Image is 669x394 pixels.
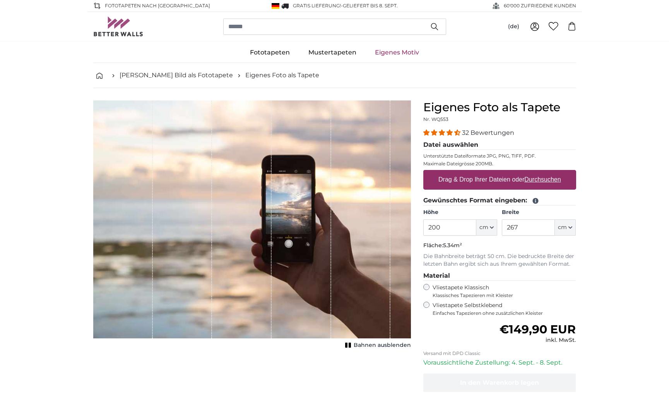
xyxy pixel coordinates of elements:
legend: Material [423,271,576,281]
button: (de) [502,20,525,34]
span: In den Warenkorb legen [460,379,539,386]
span: Nr. WQ553 [423,116,448,122]
legend: Gewünschtes Format eingeben: [423,196,576,205]
p: Fläche: [423,242,576,250]
span: 4.31 stars [423,129,462,136]
p: Versand mit DPD Classic [423,350,576,357]
span: €149,90 EUR [500,322,576,336]
nav: breadcrumbs [93,63,576,88]
p: Unterstützte Dateiformate JPG, PNG, TIFF, PDF. [423,153,576,159]
a: Fototapeten [241,42,299,63]
span: Geliefert bis 8. Sept. [343,3,398,8]
span: GRATIS Lieferung! [293,3,341,8]
span: 32 Bewertungen [462,129,514,136]
label: Vliestapete Selbstklebend [433,302,576,316]
span: cm [558,224,567,231]
span: Bahnen ausblenden [354,341,411,349]
span: - [341,3,398,8]
legend: Datei auswählen [423,140,576,150]
h1: Eigenes Foto als Tapete [423,100,576,114]
span: Einfaches Tapezieren ohne zusätzlichen Kleister [433,310,576,316]
label: Drag & Drop Ihrer Dateien oder [435,172,564,187]
button: cm [476,219,497,236]
div: inkl. MwSt. [500,336,576,344]
a: [PERSON_NAME] Bild als Fototapete [120,71,233,80]
a: Eigenes Foto als Tapete [245,71,319,80]
label: Vliestapete Klassisch [433,284,570,299]
span: 60'000 ZUFRIEDENE KUNDEN [504,2,576,9]
button: cm [555,219,576,236]
label: Höhe [423,209,497,216]
span: Fototapeten nach [GEOGRAPHIC_DATA] [105,2,210,9]
a: Mustertapeten [299,42,366,63]
span: Klassisches Tapezieren mit Kleister [433,292,570,299]
label: Breite [502,209,576,216]
div: 1 of 1 [93,100,411,351]
span: 5.34m² [443,242,462,249]
img: Betterwalls [93,17,144,36]
u: Durchsuchen [524,176,561,183]
button: Bahnen ausblenden [343,340,411,351]
span: cm [479,224,488,231]
p: Voraussichtliche Zustellung: 4. Sept. - 8. Sept. [423,358,576,367]
p: Die Bahnbreite beträgt 50 cm. Die bedruckte Breite der letzten Bahn ergibt sich aus Ihrem gewählt... [423,253,576,268]
p: Maximale Dateigrösse 200MB. [423,161,576,167]
button: In den Warenkorb legen [423,374,576,392]
a: Eigenes Motiv [366,42,428,63]
img: Deutschland [272,3,279,9]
